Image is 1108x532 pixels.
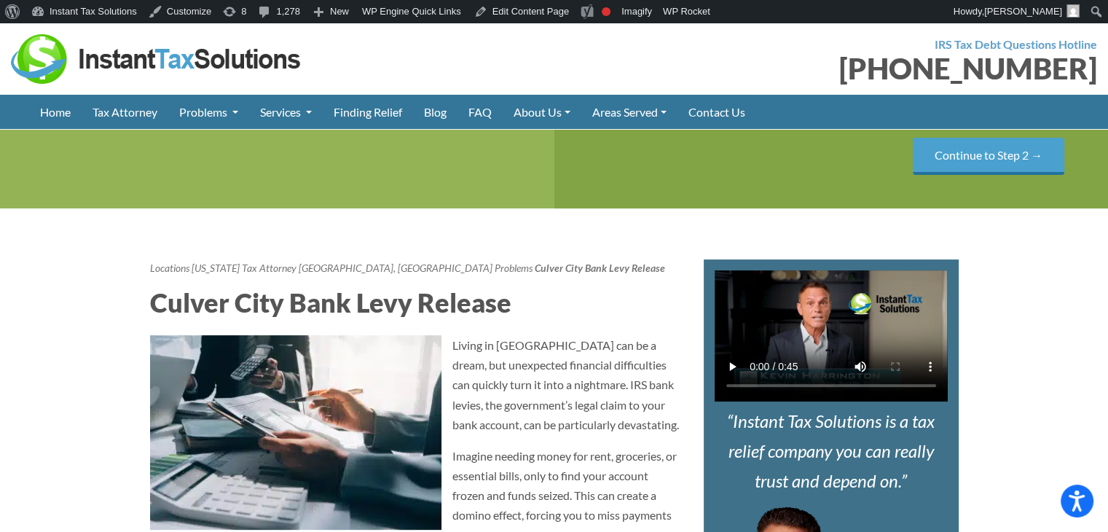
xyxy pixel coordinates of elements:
[581,95,677,129] a: Areas Served
[495,262,533,274] a: Problems
[535,262,665,274] strong: Culver City Bank Levy Release
[602,7,610,16] div: Focus keyphrase not set
[503,95,581,129] a: About Us
[413,95,457,129] a: Blog
[242,262,492,274] a: Tax Attorney [GEOGRAPHIC_DATA], [GEOGRAPHIC_DATA]
[323,95,413,129] a: Finding Relief
[935,37,1097,51] strong: IRS Tax Debt Questions Hotline
[192,262,240,274] a: [US_STATE]
[249,95,323,129] a: Services
[984,6,1062,17] span: [PERSON_NAME]
[677,95,756,129] a: Contact Us
[11,34,302,84] img: Instant Tax Solutions Logo
[82,95,168,129] a: Tax Attorney
[150,335,441,530] img: A team of tax professionals with calculators working on a bank levy release.
[727,410,935,491] i: Instant Tax Solutions is a tax relief company you can really trust and depend on.
[11,50,302,64] a: Instant Tax Solutions Logo
[168,95,249,129] a: Problems
[150,284,682,321] h2: Culver City Bank Levy Release
[913,138,1064,175] input: Continue to Step 2 →
[565,54,1098,83] div: [PHONE_NUMBER]
[150,262,189,274] a: Locations
[29,95,82,129] a: Home
[457,95,503,129] a: FAQ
